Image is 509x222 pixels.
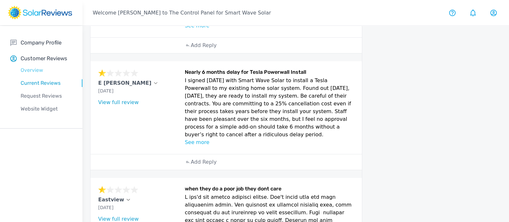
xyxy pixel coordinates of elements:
p: Website Widget [10,105,82,113]
p: Add Reply [191,42,217,49]
p: Add Reply [191,158,217,166]
p: See more [185,139,354,146]
a: Website Widget [10,102,82,115]
p: Customer Reviews [21,54,67,63]
p: Company Profile [21,39,61,47]
a: Overview [10,64,82,77]
p: Current Reviews [10,79,82,87]
a: View full review [98,99,139,105]
a: View full review [98,216,139,222]
p: Request Reviews [10,92,82,100]
p: E [PERSON_NAME] [98,79,151,87]
p: Welcome [PERSON_NAME] to The Control Panel for Smart Wave Solar [93,9,271,17]
a: Request Reviews [10,90,82,102]
p: Overview [10,66,82,74]
h6: when they do a poor job they dont care [185,186,354,193]
p: I signed [DATE] with Smart Wave Solar to install a Tesla Powerwall to my existing home solar syst... [185,77,354,139]
a: Current Reviews [10,77,82,90]
h6: Nearly 6 months delay for Tesla Powerwall Install [185,69,354,77]
span: [DATE] [98,88,113,93]
p: Eastview [98,196,124,204]
p: See more [185,22,354,30]
span: [DATE] [98,205,113,210]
